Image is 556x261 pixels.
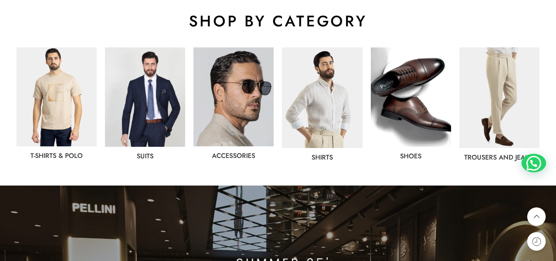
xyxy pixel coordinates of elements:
h2: shop by category [16,11,540,31]
a: Accessories [212,151,255,160]
a: Shirts [312,153,333,162]
a: shoes [400,151,421,161]
a: Trousers and jeans [464,153,534,162]
a: Suits [137,151,154,161]
a: T-Shirts & Polo [30,151,83,160]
